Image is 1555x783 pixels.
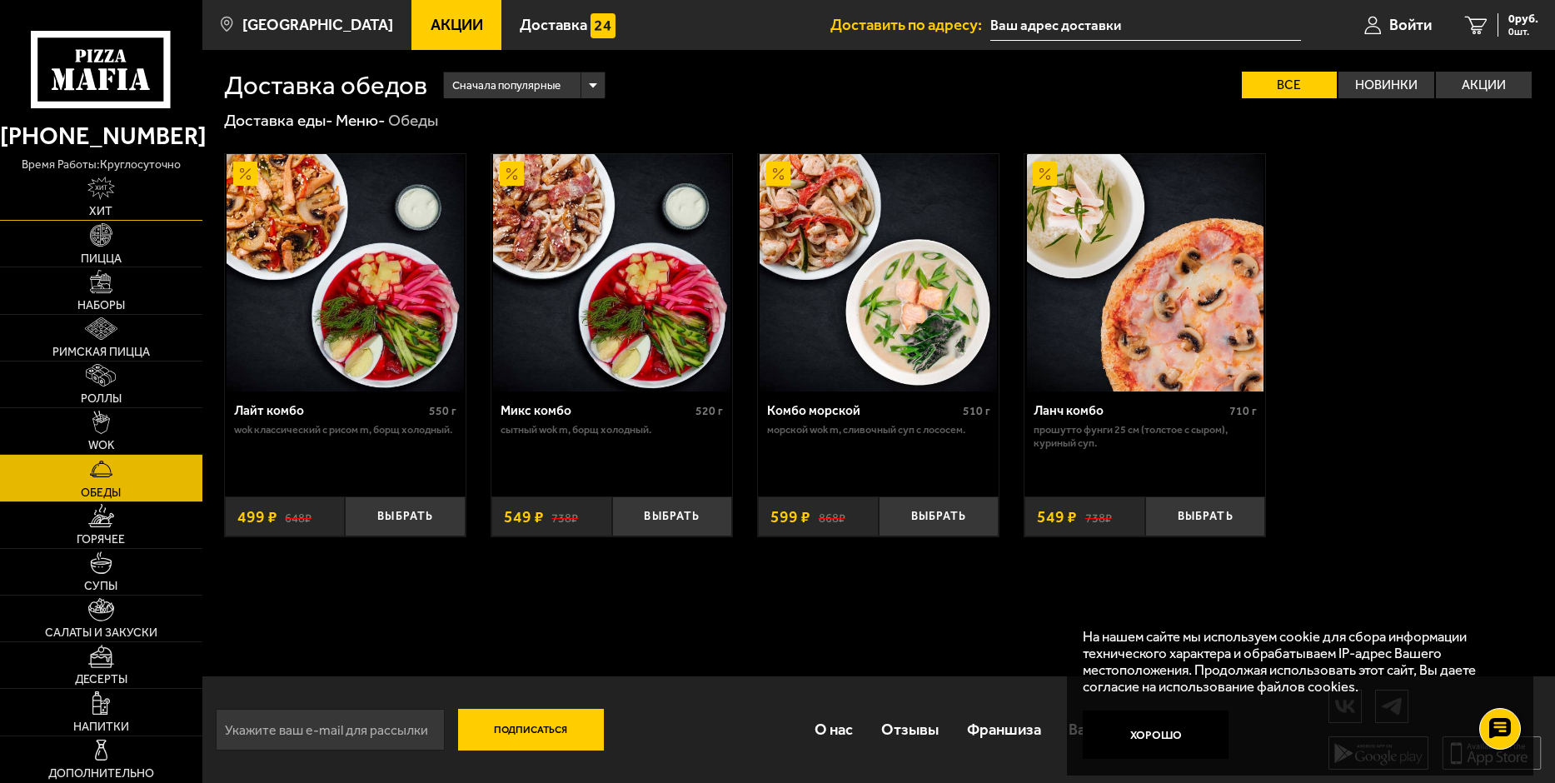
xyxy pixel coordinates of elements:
[963,404,990,418] span: 510 г
[493,154,730,391] img: Микс комбо
[234,403,426,419] div: Лайт комбо
[1054,703,1148,756] a: Вакансии
[767,423,990,436] p: Морской Wok M, Сливочный суп с лососем.
[1085,509,1112,525] s: 738 ₽
[345,496,466,536] button: Выбрать
[77,534,125,546] span: Горячее
[501,423,724,436] p: Сытный Wok M, Борщ холодный.
[1034,403,1225,419] div: Ланч комбо
[225,154,466,391] a: АкционныйЛайт комбо
[237,509,277,525] span: 499 ₽
[52,347,150,358] span: Римская пицца
[1033,162,1057,186] img: Акционный
[1083,711,1229,759] button: Хорошо
[1229,404,1257,418] span: 710 г
[830,17,990,33] span: Доставить по адресу:
[224,72,427,98] h1: Доставка обедов
[84,581,117,592] span: Супы
[429,404,456,418] span: 550 г
[1027,154,1264,391] img: Ланч комбо
[819,509,845,525] s: 868 ₽
[1037,509,1077,525] span: 549 ₽
[760,154,997,391] img: Комбо морской
[88,440,114,451] span: WOK
[458,709,604,751] button: Подписаться
[767,403,959,419] div: Комбо морской
[695,404,723,418] span: 520 г
[801,703,868,756] a: О нас
[1508,27,1538,37] span: 0 шт.
[45,627,157,639] span: Салаты и закуски
[1508,13,1538,25] span: 0 руб.
[75,674,127,686] span: Десерты
[770,509,810,525] span: 599 ₽
[73,721,129,733] span: Напитки
[1034,423,1257,449] p: Прошутто Фунги 25 см (толстое с сыром), Куриный суп.
[879,496,999,536] button: Выбрать
[1389,17,1432,33] span: Войти
[520,17,587,33] span: Доставка
[990,10,1301,41] input: Ваш адрес доставки
[591,13,615,37] img: 15daf4d41897b9f0e9f617042186c801.svg
[431,17,483,33] span: Акции
[233,162,257,186] img: Акционный
[612,496,733,536] button: Выбрать
[500,162,524,186] img: Акционный
[504,509,544,525] span: 549 ₽
[758,154,999,391] a: АкционныйКомбо морской
[388,110,438,131] div: Обеды
[234,423,457,436] p: Wok классический с рисом M, Борщ холодный.
[953,703,1055,756] a: Франшиза
[1338,72,1434,98] label: Новинки
[242,17,393,33] span: [GEOGRAPHIC_DATA]
[81,487,121,499] span: Обеды
[452,70,561,101] span: Сначала популярные
[1436,72,1532,98] label: Акции
[336,111,386,130] a: Меню-
[1145,496,1266,536] button: Выбрать
[867,703,953,756] a: Отзывы
[491,154,732,391] a: АкционныйМикс комбо
[216,709,445,751] input: Укажите ваш e-mail для рассылки
[1024,154,1265,391] a: АкционныйЛанч комбо
[1242,72,1338,98] label: Все
[501,403,692,419] div: Микс комбо
[766,162,790,186] img: Акционный
[81,393,122,405] span: Роллы
[551,509,578,525] s: 738 ₽
[77,300,125,312] span: Наборы
[227,154,464,391] img: Лайт комбо
[224,111,333,130] a: Доставка еды-
[81,253,122,265] span: Пицца
[89,206,112,217] span: Хит
[1083,628,1507,696] p: На нашем сайте мы используем cookie для сбора информации технического характера и обрабатываем IP...
[48,768,154,780] span: Дополнительно
[285,509,311,525] s: 648 ₽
